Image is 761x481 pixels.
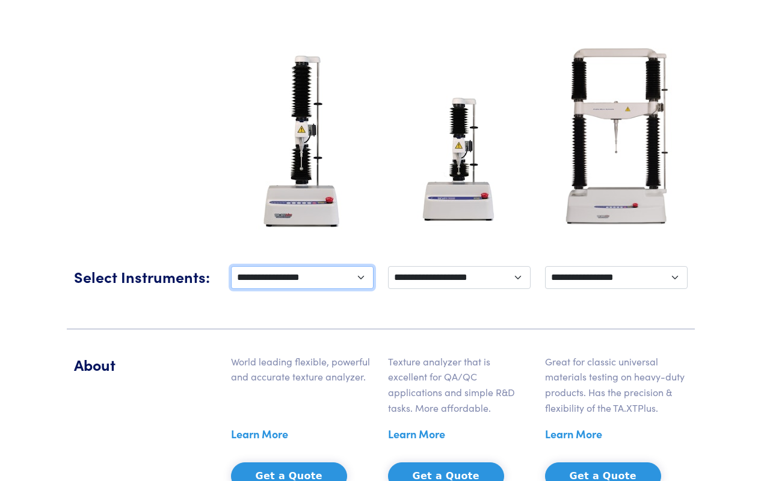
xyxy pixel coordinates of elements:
p: Texture analyzer that is excellent for QA/QC applications and simple R&D tasks. More affordable. [388,354,531,415]
p: World leading flexible, powerful and accurate texture analyzer. [231,354,374,385]
a: Learn More [231,425,288,443]
h5: Select Instruments: [74,266,217,287]
h5: About [74,354,217,375]
a: Learn More [545,425,602,443]
img: ta-xt-plus-analyzer.jpg [246,46,359,242]
p: Great for classic universal materials testing on heavy-duty products. Has the precision & flexibi... [545,354,688,415]
img: ta-hd-analyzer.jpg [545,31,688,242]
img: ta-xt-express-analyzer.jpg [407,76,511,242]
a: Learn More [388,425,445,443]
